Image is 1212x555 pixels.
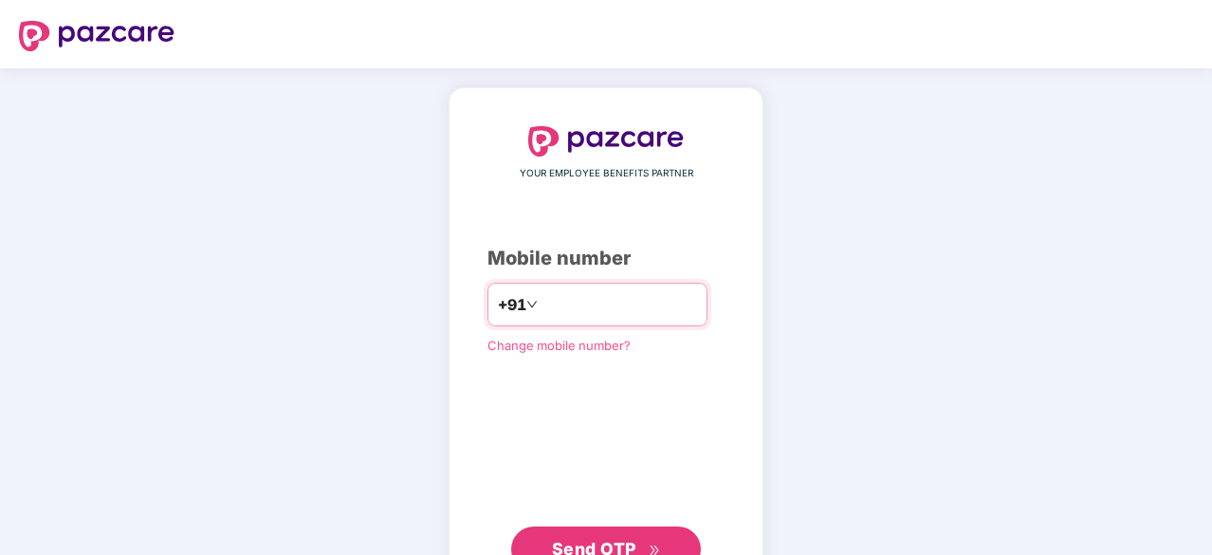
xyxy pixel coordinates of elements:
img: logo [19,21,174,51]
div: Mobile number [487,244,725,273]
a: Change mobile number? [487,338,631,353]
span: +91 [498,293,526,317]
span: down [526,299,538,310]
span: YOUR EMPLOYEE BENEFITS PARTNER [520,166,693,181]
img: logo [528,126,684,157]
